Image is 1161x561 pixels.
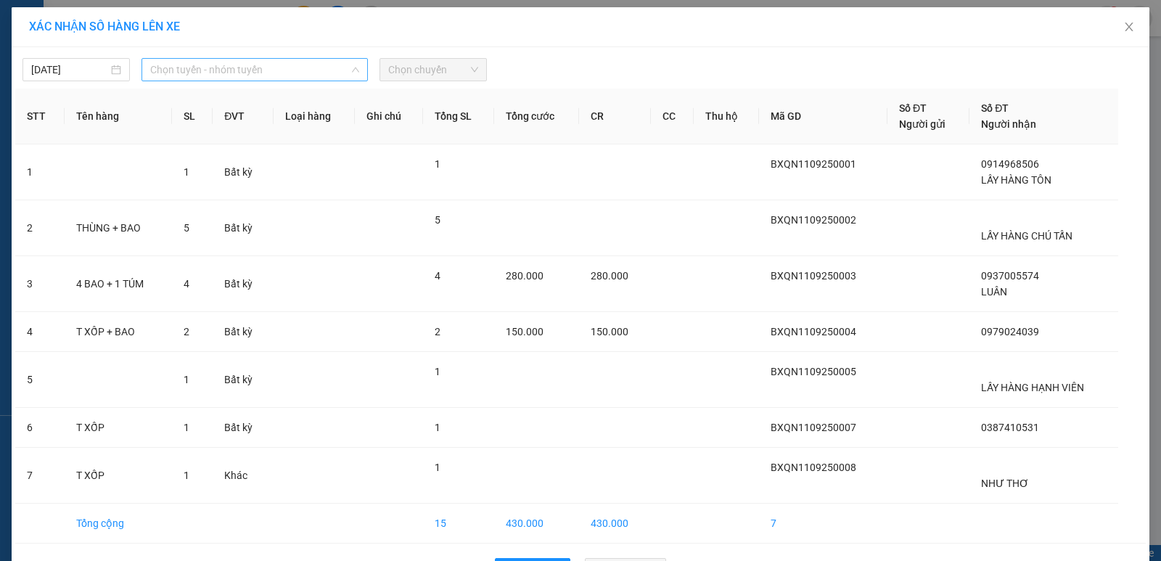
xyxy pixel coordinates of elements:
div: Bến xe Miền Đông [170,12,287,47]
span: TC: [170,75,189,91]
div: 0862066014 [170,47,287,67]
span: BXQN1109250005 [771,366,856,377]
th: Tổng cước [494,89,579,144]
span: 0387410531 [981,422,1039,433]
td: 5 [15,352,65,408]
span: LẤY HÀNG CHÚ TẤN [981,230,1072,242]
td: T XỐP + BAO [65,312,171,352]
td: 3 [15,256,65,312]
th: Thu hộ [694,89,760,144]
span: BXQN1109250003 [771,270,856,282]
span: 1 [435,462,440,473]
span: LẤY HÀNG HẠNH VIÊN [981,382,1084,393]
span: 0937005574 [981,270,1039,282]
span: BXQN1109250004 [771,326,856,337]
td: Khác [213,448,274,504]
td: 430.000 [494,504,579,544]
td: Bất kỳ [213,256,274,312]
span: 2 [435,326,440,337]
span: 1 [435,366,440,377]
span: Số ĐT [899,102,927,114]
span: 0914968506 [981,158,1039,170]
span: 1 [184,422,189,433]
td: Bất kỳ [213,312,274,352]
button: Close [1109,7,1149,48]
span: Người nhận [981,118,1036,130]
span: 2 [184,326,189,337]
td: Bất kỳ [213,352,274,408]
span: BXQN1109250007 [771,422,856,433]
td: THÙNG + BAO [65,200,171,256]
td: 7 [759,504,887,544]
span: XÁC NHẬN SỐ HÀNG LÊN XE [29,20,180,33]
th: STT [15,89,65,144]
span: LUÂN [981,286,1007,298]
span: 280.000 [506,270,543,282]
td: 15 [423,504,494,544]
span: Nhận: [170,14,205,29]
span: NHƯ THƠ [981,478,1029,489]
span: 4 [184,278,189,290]
td: Tổng cộng [65,504,171,544]
span: AN SƯƠNG [170,67,251,118]
td: 4 [15,312,65,352]
td: 7 [15,448,65,504]
th: CC [651,89,694,144]
span: BXQN1109250008 [771,462,856,473]
td: T XỐP [65,408,171,448]
th: CR [579,89,651,144]
span: 1 [184,470,189,481]
span: Chọn tuyến - nhóm tuyến [150,59,359,81]
span: 150.000 [591,326,628,337]
span: LẤY HÀNG TÔN [981,174,1051,186]
td: 4 BAO + 1 TÚM [65,256,171,312]
input: 11/09/2025 [31,62,108,78]
span: 150.000 [506,326,543,337]
th: Tên hàng [65,89,171,144]
td: T XỐP [65,448,171,504]
span: close [1123,21,1135,33]
span: 280.000 [591,270,628,282]
span: 4 [435,270,440,282]
td: 2 [15,200,65,256]
span: BXQN1109250001 [771,158,856,170]
span: Số ĐT [981,102,1009,114]
span: 0979024039 [981,326,1039,337]
td: Bất kỳ [213,408,274,448]
span: Gửi: [12,14,35,29]
span: 1 [184,374,189,385]
span: down [351,65,360,74]
td: 6 [15,408,65,448]
span: Người gửi [899,118,945,130]
td: 1 [15,144,65,200]
span: Chọn chuyến [388,59,478,81]
th: Mã GD [759,89,887,144]
span: BXQN1109250002 [771,214,856,226]
td: 430.000 [579,504,651,544]
span: 1 [435,422,440,433]
div: Bến xe [GEOGRAPHIC_DATA] [12,12,160,47]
